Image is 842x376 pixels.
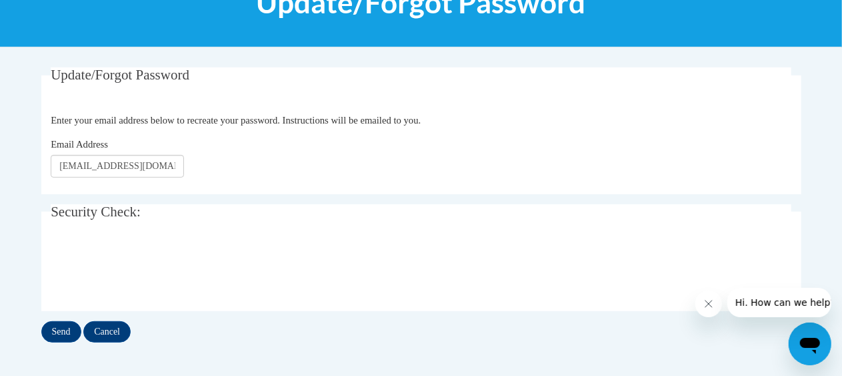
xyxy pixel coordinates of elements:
input: Cancel [83,321,131,343]
span: Hi. How can we help? [8,9,108,20]
iframe: reCAPTCHA [51,242,253,295]
span: Enter your email address below to recreate your password. Instructions will be emailed to you. [51,115,421,126]
span: Security Check: [51,204,141,220]
iframe: Close message [695,291,722,317]
input: Send [41,321,81,343]
iframe: Button to launch messaging window [789,323,831,365]
input: Email [51,155,184,178]
span: Update/Forgot Password [51,67,189,83]
iframe: Message from company [727,288,831,317]
span: Email Address [51,139,108,150]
